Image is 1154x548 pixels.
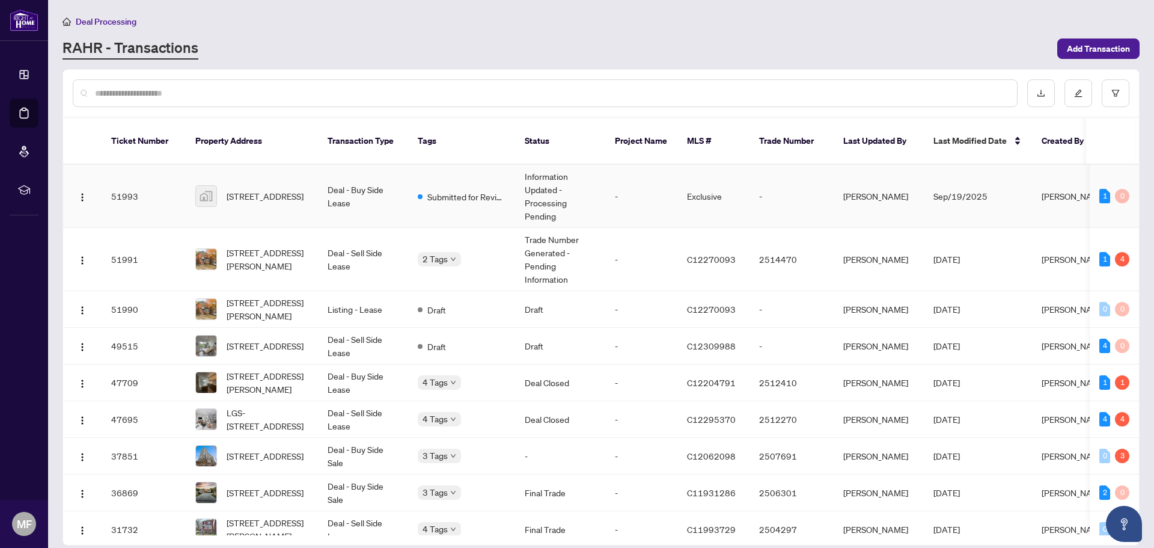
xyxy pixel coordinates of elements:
td: Deal - Sell Side Lease [318,228,408,291]
span: [PERSON_NAME] [1042,340,1107,351]
td: - [605,438,677,475]
td: 37851 [102,438,186,475]
span: 2 Tags [423,252,448,266]
span: C12062098 [687,451,736,461]
td: 2504297 [749,511,834,548]
td: [PERSON_NAME] [834,328,924,365]
img: Logo [78,416,87,425]
span: [PERSON_NAME] [1042,191,1107,202]
img: thumbnail-img [196,186,216,206]
button: Add Transaction [1057,38,1140,59]
span: [DATE] [933,451,960,461]
span: C12270093 [687,254,736,265]
span: MF [17,516,32,532]
span: [PERSON_NAME] [1042,304,1107,315]
span: [PERSON_NAME] [1042,451,1107,461]
th: Status [515,118,605,165]
td: - [749,165,834,228]
span: edit [1074,89,1082,97]
span: [DATE] [933,414,960,425]
div: 0 [1115,189,1129,203]
td: [PERSON_NAME] [834,365,924,401]
img: thumbnail-img [196,249,216,269]
span: C11993729 [687,524,736,535]
td: Deal - Buy Side Sale [318,475,408,511]
td: Draft [515,291,605,328]
td: 2506301 [749,475,834,511]
th: Tags [408,118,515,165]
img: Logo [78,342,87,352]
span: [PERSON_NAME] [1042,377,1107,388]
span: [STREET_ADDRESS] [227,449,304,463]
td: Deal - Buy Side Sale [318,438,408,475]
button: Logo [73,446,92,466]
th: MLS # [677,118,749,165]
div: 4 [1115,252,1129,266]
span: Add Transaction [1067,39,1130,58]
button: edit [1064,79,1092,107]
th: Property Address [186,118,318,165]
img: Logo [78,489,87,499]
span: C12295370 [687,414,736,425]
img: thumbnail-img [196,446,216,466]
span: [DATE] [933,304,960,315]
span: Last Modified Date [933,134,1007,147]
img: thumbnail-img [196,519,216,540]
span: down [450,416,456,422]
th: Last Updated By [834,118,924,165]
td: Final Trade [515,511,605,548]
td: [PERSON_NAME] [834,401,924,438]
span: 4 Tags [423,412,448,426]
div: 1 [1099,189,1110,203]
td: - [605,328,677,365]
td: - [605,475,677,511]
span: Sep/19/2025 [933,191,988,202]
td: - [605,365,677,401]
td: Deal - Sell Side Lease [318,328,408,365]
span: [DATE] [933,487,960,498]
span: [PERSON_NAME] [1042,414,1107,425]
td: 47709 [102,365,186,401]
td: 51991 [102,228,186,291]
img: thumbnail-img [196,482,216,503]
td: [PERSON_NAME] [834,165,924,228]
img: thumbnail-img [196,336,216,356]
button: Logo [73,186,92,206]
td: - [749,291,834,328]
span: download [1037,89,1045,97]
span: [STREET_ADDRESS] [227,339,304,353]
button: Logo [73,336,92,356]
div: 0 [1099,449,1110,463]
span: C12270093 [687,304,736,315]
span: LGS-[STREET_ADDRESS] [227,406,308,433]
td: Deal - Buy Side Lease [318,365,408,401]
span: [STREET_ADDRESS][PERSON_NAME] [227,296,308,322]
td: 51990 [102,291,186,328]
div: 0 [1099,522,1110,537]
button: Open asap [1106,506,1142,542]
td: [PERSON_NAME] [834,511,924,548]
img: Logo [78,452,87,462]
div: 4 [1099,412,1110,426]
td: Trade Number Generated - Pending Information [515,228,605,291]
td: - [605,401,677,438]
th: Ticket Number [102,118,186,165]
td: 2512270 [749,401,834,438]
span: down [450,526,456,532]
td: 2514470 [749,228,834,291]
td: Deal - Sell Side Lease [318,401,408,438]
th: Created By [1032,118,1104,165]
th: Trade Number [749,118,834,165]
td: - [605,165,677,228]
span: 4 Tags [423,375,448,389]
span: [STREET_ADDRESS][PERSON_NAME] [227,369,308,396]
div: 0 [1115,302,1129,316]
td: Deal - Sell Side Lease [318,511,408,548]
td: Deal Closed [515,401,605,438]
td: - [749,328,834,365]
span: 3 Tags [423,485,448,499]
span: [DATE] [933,254,960,265]
td: 51993 [102,165,186,228]
span: [PERSON_NAME] [1042,524,1107,535]
th: Project Name [605,118,677,165]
